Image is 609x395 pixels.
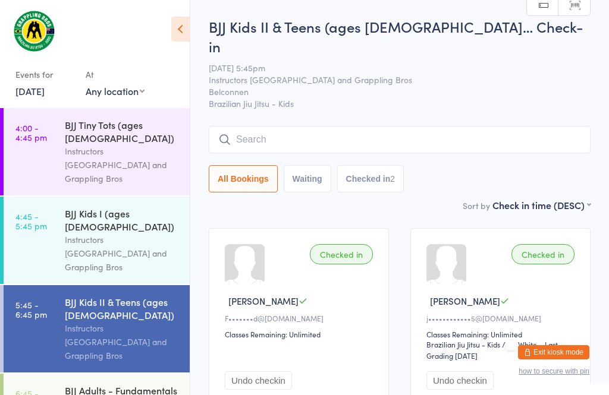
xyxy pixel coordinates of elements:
div: Instructors [GEOGRAPHIC_DATA] and Grappling Bros [65,233,180,274]
span: Belconnen [209,86,572,97]
div: Check in time (DESC) [492,198,591,211]
a: 4:45 -5:45 pmBJJ Kids I (ages [DEMOGRAPHIC_DATA])Instructors [GEOGRAPHIC_DATA] and Grappling Bros [4,197,190,284]
span: Brazilian Jiu Jitsu - Kids [209,97,591,109]
a: 4:00 -4:45 pmBJJ Tiny Tots (ages [DEMOGRAPHIC_DATA])Instructors [GEOGRAPHIC_DATA] and Grappling Bros [4,108,190,195]
button: Checked in2 [337,165,404,192]
div: Instructors [GEOGRAPHIC_DATA] and Grappling Bros [65,321,180,362]
input: Search [209,126,591,153]
div: At [86,65,145,84]
div: Brazilian Jiu Jitsu - Kids [426,339,500,349]
span: [DATE] 5:45pm [209,62,572,74]
h2: BJJ Kids II & Teens (ages [DEMOGRAPHIC_DATA]… Check-in [209,17,591,56]
button: Undo checkin [426,371,494,390]
div: Classes Remaining: Unlimited [426,329,578,339]
div: 2 [390,174,395,184]
label: Sort by [463,200,490,211]
time: 4:00 - 4:45 pm [15,123,47,142]
div: Events for [15,65,74,84]
div: Classes Remaining: Unlimited [225,329,376,339]
div: BJJ Kids II & Teens (ages [DEMOGRAPHIC_DATA]) [65,295,180,321]
div: BJJ Kids I (ages [DEMOGRAPHIC_DATA]) [65,207,180,233]
div: Checked in [310,244,373,264]
div: j••••••••••••5@[DOMAIN_NAME] [426,313,578,323]
button: Waiting [284,165,331,192]
img: Grappling Bros Belconnen [12,9,56,53]
div: BJJ Tiny Tots (ages [DEMOGRAPHIC_DATA]) [65,118,180,144]
a: [DATE] [15,84,45,97]
button: All Bookings [209,165,278,192]
span: Instructors [GEOGRAPHIC_DATA] and Grappling Bros [209,74,572,86]
div: Any location [86,84,145,97]
div: Instructors [GEOGRAPHIC_DATA] and Grappling Bros [65,144,180,185]
div: F•••••••d@[DOMAIN_NAME] [225,313,376,323]
button: Exit kiosk mode [518,345,589,359]
span: [PERSON_NAME] [430,295,500,307]
a: 5:45 -6:45 pmBJJ Kids II & Teens (ages [DEMOGRAPHIC_DATA])Instructors [GEOGRAPHIC_DATA] and Grapp... [4,285,190,372]
time: 4:45 - 5:45 pm [15,211,47,230]
time: 5:45 - 6:45 pm [15,300,47,319]
span: [PERSON_NAME] [228,295,299,307]
button: Undo checkin [225,371,292,390]
div: Checked in [511,244,575,264]
button: how to secure with pin [519,367,589,375]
